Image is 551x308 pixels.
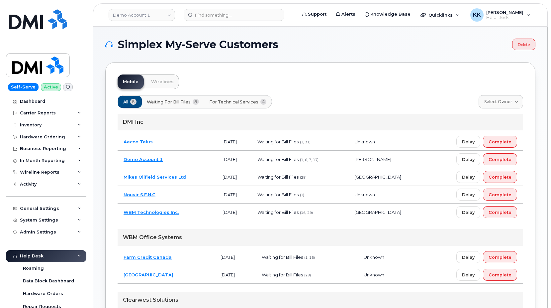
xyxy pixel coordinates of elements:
[257,210,299,215] span: Waiting for Bill Files
[124,139,153,144] a: Aecon Telus
[217,151,251,168] td: [DATE]
[300,140,311,144] span: (1, 31)
[462,139,475,145] span: Delay
[118,40,278,50] span: Simplex My-Serve Customers
[118,229,523,246] div: WBM Office Systems
[193,99,199,105] span: 8
[462,254,475,260] span: Delay
[489,272,511,278] span: Complete
[217,204,251,221] td: [DATE]
[354,192,375,197] span: Unknown
[489,254,511,260] span: Complete
[215,266,256,284] td: [DATE]
[489,139,511,145] span: Complete
[118,114,523,130] div: DMI Inc
[262,254,303,260] span: Waiting for Bill Files
[479,95,523,108] a: Select Owner
[456,153,480,165] button: Delay
[147,99,191,105] span: Waiting for Bill Files
[304,273,311,277] span: (29)
[124,272,173,277] a: [GEOGRAPHIC_DATA]
[217,168,251,186] td: [DATE]
[118,75,144,89] a: Mobile
[217,133,251,151] td: [DATE]
[354,139,375,144] span: Unknown
[483,251,517,263] button: Complete
[257,157,299,162] span: Waiting for Bill Files
[364,254,384,260] span: Unknown
[489,174,511,180] span: Complete
[489,192,511,198] span: Complete
[124,210,179,215] a: WBM Technologies Inc.
[456,171,480,183] button: Delay
[456,189,480,201] button: Delay
[300,158,319,162] span: (1, 6, 7, 17)
[304,255,315,260] span: (1, 16)
[456,206,480,218] button: Delay
[300,193,304,197] span: (1)
[260,99,267,105] span: 4
[483,269,517,281] button: Complete
[354,174,401,180] span: [GEOGRAPHIC_DATA]
[124,254,172,260] a: Farm Credit Canada
[354,210,401,215] span: [GEOGRAPHIC_DATA]
[257,139,299,144] span: Waiting for Bill Files
[456,269,480,281] button: Delay
[354,157,391,162] span: [PERSON_NAME]
[146,75,179,89] a: Wirelines
[512,39,535,50] a: Delete
[257,174,299,180] span: Waiting for Bill Files
[262,272,303,277] span: Waiting for Bill Files
[483,206,517,218] button: Complete
[209,99,258,105] span: For Technical Services
[462,156,475,163] span: Delay
[483,171,517,183] button: Complete
[215,248,256,266] td: [DATE]
[462,174,475,180] span: Delay
[483,153,517,165] button: Complete
[124,192,155,197] a: Nouvir S.E.N.C
[462,209,475,216] span: Delay
[462,192,475,198] span: Delay
[483,136,517,148] button: Complete
[489,209,511,216] span: Complete
[124,157,163,162] a: Demo Account 1
[489,156,511,163] span: Complete
[217,186,251,204] td: [DATE]
[364,272,384,277] span: Unknown
[483,189,517,201] button: Complete
[257,192,299,197] span: Waiting for Bill Files
[462,272,475,278] span: Delay
[456,136,480,148] button: Delay
[300,211,313,215] span: (16, 29)
[300,175,307,180] span: (28)
[124,174,186,180] a: Mikes Oilfield Services Ltd
[484,99,512,105] span: Select Owner
[456,251,480,263] button: Delay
